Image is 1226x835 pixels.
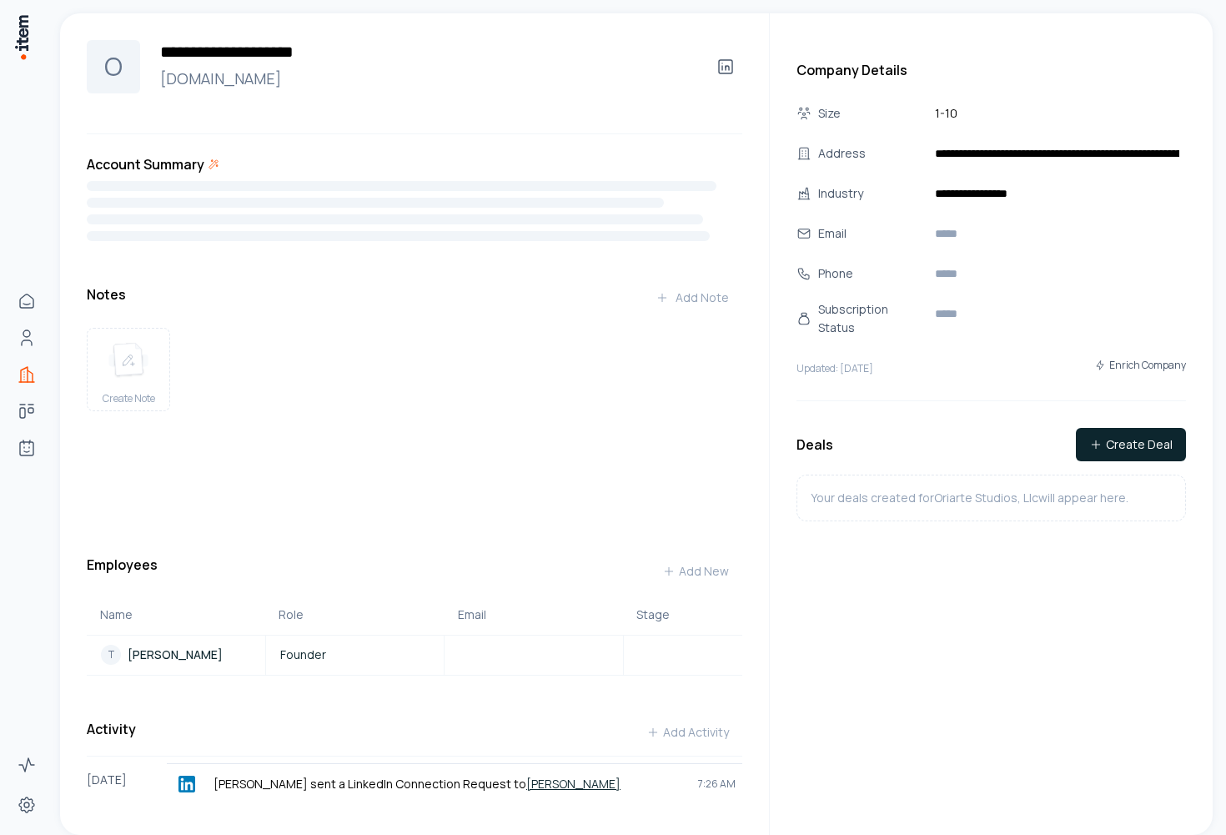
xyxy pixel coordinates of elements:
div: Size [818,104,925,123]
div: Role [279,606,430,623]
button: Add New [649,555,742,588]
h3: Company Details [796,60,1186,80]
div: Email [818,224,925,243]
a: Agents [10,431,43,465]
button: create noteCreate Note [87,328,170,411]
a: T[PERSON_NAME] [88,645,264,665]
p: [PERSON_NAME] sent a LinkedIn Connection Request to [214,776,685,792]
span: Founder [280,646,326,663]
a: Deals [10,395,43,428]
img: Item Brain Logo [13,13,30,61]
div: Name [100,606,252,623]
h3: Activity [87,719,136,739]
a: Founder [267,646,443,663]
div: O [87,40,140,93]
div: Industry [818,184,925,203]
div: T [101,645,121,665]
span: Create Note [103,392,155,405]
a: Activity [10,748,43,782]
button: Create Deal [1076,428,1186,461]
div: Add Note [656,289,729,306]
p: Your deals created for Oriarte Studios, Llc will appear here. [811,489,1128,507]
button: Add Activity [633,716,742,749]
h3: Notes [87,284,126,304]
a: [DOMAIN_NAME] [153,67,696,90]
p: [PERSON_NAME] [128,646,223,663]
div: Phone [818,264,925,283]
h3: Employees [87,555,158,588]
a: Companies [10,358,43,391]
p: Updated: [DATE] [796,362,873,375]
button: Enrich Company [1094,350,1186,380]
a: People [10,321,43,355]
button: Add Note [642,281,742,314]
div: [DATE] [87,763,167,804]
img: create note [108,342,148,379]
img: linkedin logo [178,776,195,792]
a: Settings [10,788,43,822]
h3: Account Summary [87,154,204,174]
div: Stage [636,606,729,623]
div: Address [818,144,925,163]
div: Subscription Status [818,300,925,337]
h3: Deals [796,435,833,455]
div: Email [458,606,610,623]
a: Home [10,284,43,318]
